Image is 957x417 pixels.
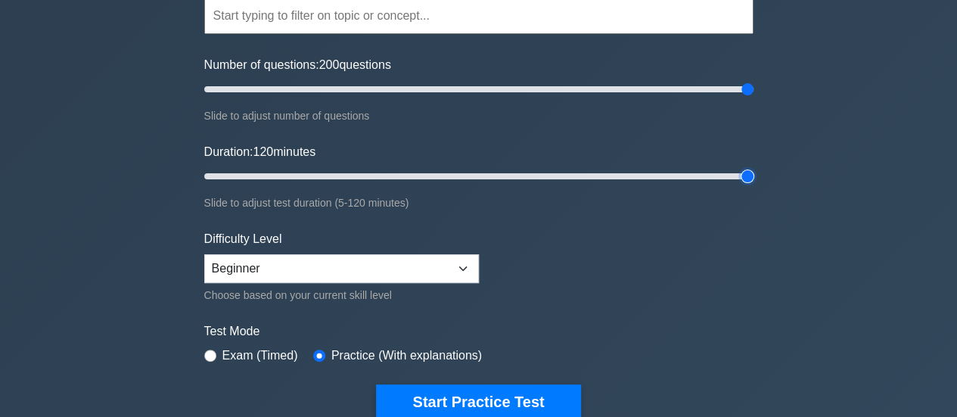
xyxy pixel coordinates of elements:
div: Choose based on your current skill level [204,286,479,304]
label: Number of questions: questions [204,56,391,74]
div: Slide to adjust number of questions [204,107,753,125]
label: Practice (With explanations) [331,347,482,365]
label: Duration: minutes [204,143,316,161]
div: Slide to adjust test duration (5-120 minutes) [204,194,753,212]
label: Difficulty Level [204,230,282,248]
label: Test Mode [204,322,753,341]
label: Exam (Timed) [222,347,298,365]
span: 120 [253,145,273,158]
span: 200 [319,58,340,71]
